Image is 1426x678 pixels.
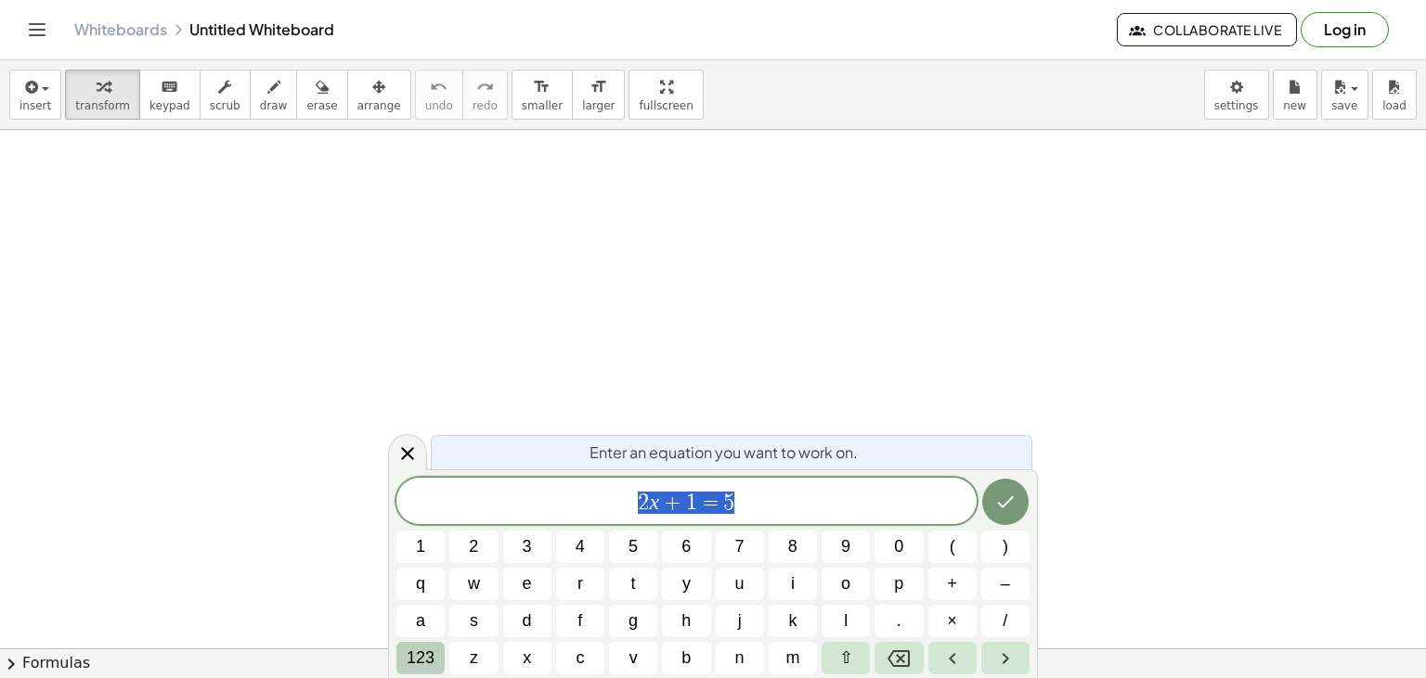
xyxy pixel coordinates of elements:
[296,70,347,120] button: erase
[1001,571,1010,596] span: –
[577,571,583,596] span: r
[629,608,638,633] span: g
[533,76,551,98] i: format_size
[609,642,657,674] button: v
[523,646,531,671] span: x
[1382,99,1407,112] span: load
[723,492,734,514] span: 5
[425,99,453,112] span: undo
[716,642,764,674] button: n
[686,492,697,514] span: 1
[576,646,584,671] span: c
[9,70,61,120] button: insert
[74,20,167,39] a: Whiteboards
[577,608,582,633] span: f
[523,608,532,633] span: d
[469,534,478,559] span: 2
[1204,70,1269,120] button: settings
[250,70,298,120] button: draw
[981,568,1030,600] button: Minus
[306,99,337,112] span: erase
[822,568,870,600] button: o
[200,70,251,120] button: scrub
[22,15,52,45] button: Toggle navigation
[609,605,657,637] button: g
[149,99,190,112] span: keypad
[950,534,955,559] span: (
[396,642,445,674] button: Default keyboard
[629,534,638,559] span: 5
[769,568,817,600] button: i
[735,534,745,559] span: 7
[662,568,710,600] button: y
[347,70,411,120] button: arrange
[416,534,425,559] span: 1
[982,479,1029,525] button: Done
[659,492,686,514] span: +
[947,571,957,596] span: +
[75,99,130,112] span: transform
[556,605,604,637] button: f
[875,531,923,563] button: 0
[662,531,710,563] button: 6
[981,642,1030,674] button: Right arrow
[449,642,498,674] button: z
[769,531,817,563] button: 8
[210,99,240,112] span: scrub
[65,70,140,120] button: transform
[415,70,463,120] button: undoundo
[875,642,923,674] button: Backspace
[1301,12,1389,47] button: Log in
[590,76,607,98] i: format_size
[161,76,178,98] i: keyboard
[1283,99,1306,112] span: new
[503,531,551,563] button: 3
[875,605,923,637] button: .
[503,642,551,674] button: x
[1214,99,1259,112] span: settings
[697,492,724,514] span: =
[839,646,853,671] span: ⇧
[738,608,742,633] span: j
[416,608,425,633] span: a
[681,646,691,671] span: b
[476,76,494,98] i: redo
[822,531,870,563] button: 9
[139,70,201,120] button: keyboardkeypad
[572,70,625,120] button: format_sizelarger
[396,531,445,563] button: 1
[590,441,858,464] span: Enter an equation you want to work on.
[788,608,797,633] span: k
[260,99,288,112] span: draw
[822,642,870,674] button: Shift
[947,608,957,633] span: ×
[1003,534,1008,559] span: )
[430,76,447,98] i: undo
[638,492,649,514] span: 2
[716,568,764,600] button: u
[1372,70,1417,120] button: load
[629,70,703,120] button: fullscreen
[735,646,745,671] span: n
[928,531,977,563] button: (
[512,70,573,120] button: format_sizesmaller
[1133,21,1281,38] span: Collaborate Live
[357,99,401,112] span: arrange
[662,642,710,674] button: b
[1331,99,1357,112] span: save
[449,568,498,600] button: w
[582,99,615,112] span: larger
[1117,13,1297,46] button: Collaborate Live
[844,608,848,633] span: l
[470,608,478,633] span: s
[629,646,638,671] span: v
[841,571,850,596] span: o
[716,605,764,637] button: j
[639,99,693,112] span: fullscreen
[875,568,923,600] button: p
[981,531,1030,563] button: )
[462,70,508,120] button: redoredo
[894,571,903,596] span: p
[396,605,445,637] button: a
[894,534,903,559] span: 0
